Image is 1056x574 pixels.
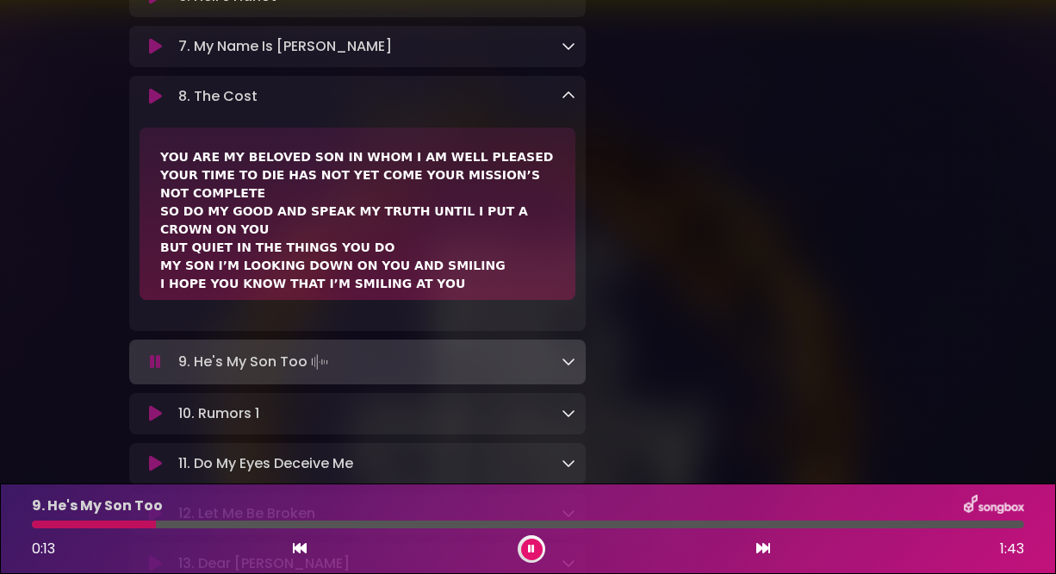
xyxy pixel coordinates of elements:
img: waveform4.gif [307,350,332,374]
p: 10. Rumors 1 [178,403,259,424]
img: songbox-logo-white.png [964,495,1024,517]
p: 9. He's My Son Too [32,496,163,516]
span: 1:43 [1000,539,1024,559]
p: 9. He's My Son Too [178,350,332,374]
p: 8. The Cost [178,86,258,107]
p: 7. My Name Is [PERSON_NAME] [178,36,392,57]
p: 11. Do My Eyes Deceive Me [178,453,353,474]
span: 0:13 [32,539,55,558]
